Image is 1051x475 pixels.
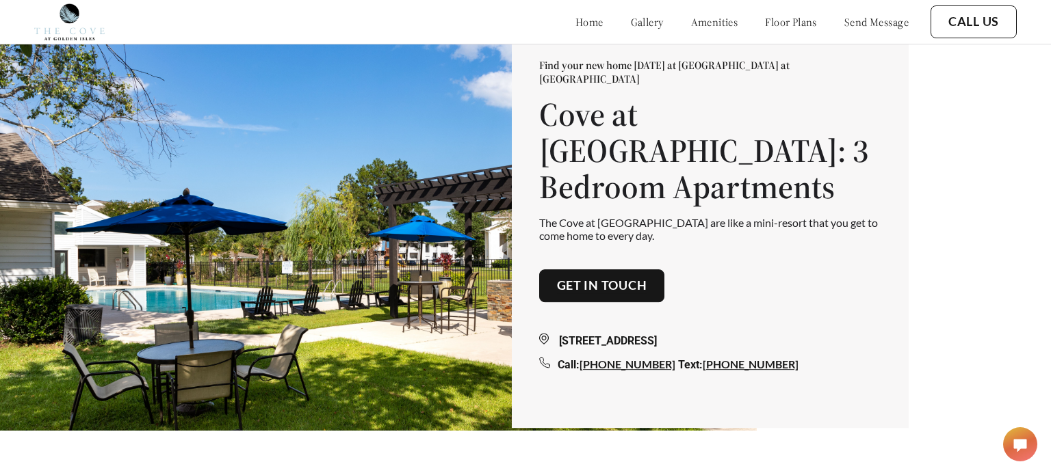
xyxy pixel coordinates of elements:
span: Call: [558,358,580,371]
a: amenities [691,15,738,29]
a: Call Us [948,14,999,29]
img: cove_at_golden_isles_logo.png [34,3,105,40]
p: The Cove at [GEOGRAPHIC_DATA] are like a mini-resort that you get to come home to every day. [539,216,881,242]
a: Get in touch [557,278,647,293]
a: home [575,15,604,29]
button: Call Us [931,5,1017,38]
a: floor plans [765,15,817,29]
a: gallery [631,15,664,29]
a: send message [844,15,909,29]
h1: Cove at [GEOGRAPHIC_DATA]: 3 Bedroom Apartments [539,97,881,205]
button: Get in touch [539,269,665,302]
a: [PHONE_NUMBER] [580,357,675,370]
span: Text: [678,358,703,371]
p: Find your new home [DATE] at [GEOGRAPHIC_DATA] at [GEOGRAPHIC_DATA] [539,59,881,86]
a: [PHONE_NUMBER] [703,357,799,370]
div: [STREET_ADDRESS] [539,333,881,349]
